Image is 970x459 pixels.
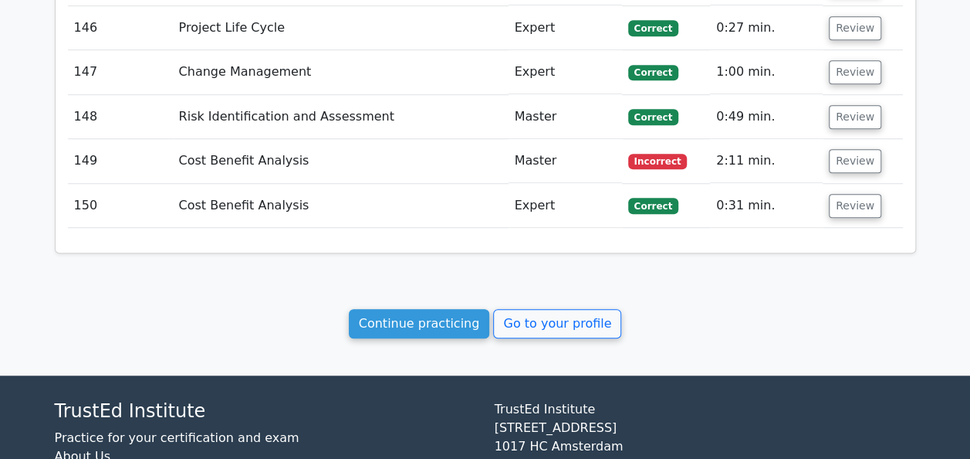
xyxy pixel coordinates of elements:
[68,6,173,50] td: 146
[829,16,881,40] button: Review
[173,184,509,228] td: Cost Benefit Analysis
[173,95,509,139] td: Risk Identification and Assessment
[509,95,622,139] td: Master
[628,109,678,124] span: Correct
[509,139,622,183] td: Master
[55,400,476,423] h4: TrustEd Institute
[710,95,823,139] td: 0:49 min.
[509,50,622,94] td: Expert
[628,65,678,80] span: Correct
[55,430,299,445] a: Practice for your certification and exam
[710,6,823,50] td: 0:27 min.
[68,95,173,139] td: 148
[829,194,881,218] button: Review
[173,50,509,94] td: Change Management
[710,139,823,183] td: 2:11 min.
[628,20,678,36] span: Correct
[710,184,823,228] td: 0:31 min.
[68,50,173,94] td: 147
[68,184,173,228] td: 150
[68,139,173,183] td: 149
[173,6,509,50] td: Project Life Cycle
[710,50,823,94] td: 1:00 min.
[628,198,678,213] span: Correct
[493,309,621,338] a: Go to your profile
[349,309,490,338] a: Continue practicing
[173,139,509,183] td: Cost Benefit Analysis
[829,149,881,173] button: Review
[829,105,881,129] button: Review
[829,60,881,84] button: Review
[628,154,688,169] span: Incorrect
[509,184,622,228] td: Expert
[509,6,622,50] td: Expert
